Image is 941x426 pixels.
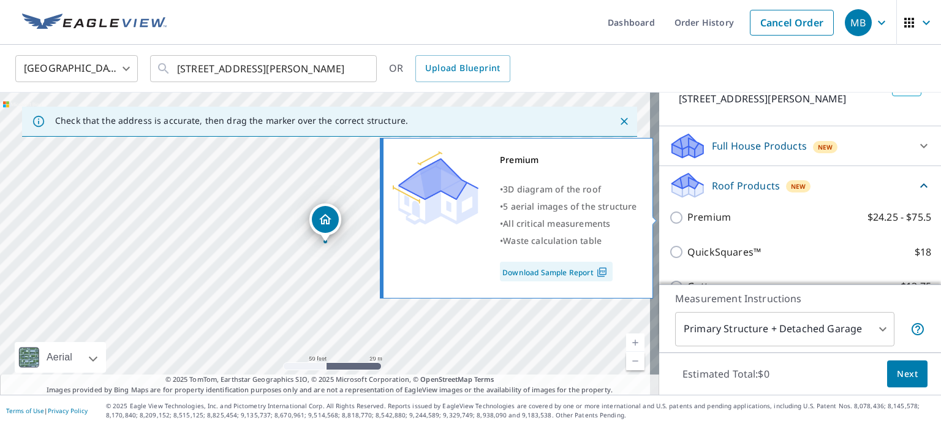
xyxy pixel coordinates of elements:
img: Premium [393,151,478,225]
p: $18 [915,245,931,260]
div: Primary Structure + Detached Garage [675,312,894,346]
p: Premium [687,210,731,225]
div: Aerial [43,342,76,373]
span: New [791,181,806,191]
img: EV Logo [22,13,167,32]
span: Next [897,367,918,382]
p: [STREET_ADDRESS][PERSON_NAME] [679,91,887,106]
p: Estimated Total: $0 [673,360,779,387]
span: 5 aerial images of the structure [503,200,637,212]
a: Upload Blueprint [415,55,510,82]
div: • [500,181,637,198]
p: | [6,407,88,414]
div: Dropped pin, building 1, Residential property, 21975 Fuller Ave Euclid, OH 44123 [309,203,341,242]
span: 3D diagram of the roof [503,183,601,195]
div: Full House ProductsNew [669,131,931,161]
p: Roof Products [712,178,780,193]
a: OpenStreetMap [420,375,472,384]
span: New [818,142,833,152]
button: Next [887,360,928,388]
span: © 2025 TomTom, Earthstar Geographics SIO, © 2025 Microsoft Corporation, © [165,375,494,385]
div: [GEOGRAPHIC_DATA] [15,51,138,86]
a: Cancel Order [750,10,834,36]
div: • [500,232,637,249]
p: Full House Products [712,139,807,153]
div: MB [845,9,872,36]
div: Roof ProductsNew [669,171,931,200]
p: Measurement Instructions [675,291,925,306]
span: Waste calculation table [503,235,602,246]
span: Your report will include the primary structure and a detached garage if one exists. [910,322,925,337]
p: Gutter [687,279,719,294]
input: Search by address or latitude-longitude [177,51,352,86]
div: Aerial [15,342,106,373]
a: Download Sample Report [500,262,613,281]
a: Current Level 19, Zoom In [626,333,644,352]
img: Pdf Icon [594,267,610,278]
p: QuickSquares™ [687,245,761,260]
div: OR [389,55,510,82]
div: Premium [500,151,637,169]
a: Privacy Policy [48,406,88,415]
button: Close [616,113,632,129]
span: All critical measurements [503,218,610,229]
div: • [500,198,637,215]
a: Current Level 19, Zoom Out [626,352,644,370]
div: • [500,215,637,232]
p: © 2025 Eagle View Technologies, Inc. and Pictometry International Corp. All Rights Reserved. Repo... [106,401,935,420]
a: Terms of Use [6,406,44,415]
p: $24.25 - $75.5 [867,210,931,225]
a: Terms [474,375,494,384]
p: Check that the address is accurate, then drag the marker over the correct structure. [55,115,408,126]
p: $13.75 [901,279,931,294]
span: Upload Blueprint [425,61,500,76]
